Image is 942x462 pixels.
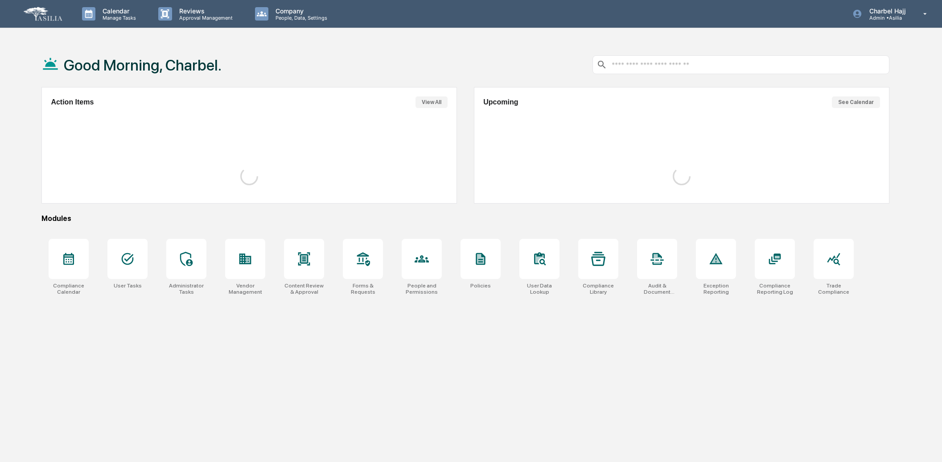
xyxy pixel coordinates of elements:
div: Compliance Calendar [49,283,89,295]
p: Manage Tasks [95,15,140,21]
div: Compliance Reporting Log [755,283,795,295]
h2: Upcoming [483,98,518,106]
h2: Action Items [51,98,94,106]
div: Exception Reporting [696,283,736,295]
p: Company [268,7,332,15]
div: Compliance Library [578,283,618,295]
h1: Good Morning, Charbel. [64,56,222,74]
div: Administrator Tasks [166,283,206,295]
div: People and Permissions [402,283,442,295]
button: See Calendar [832,96,880,108]
p: Admin • Asilia [862,15,910,21]
div: Forms & Requests [343,283,383,295]
div: Modules [41,214,889,223]
div: Vendor Management [225,283,265,295]
button: View All [415,96,448,108]
p: Charbel Hajj [862,7,910,15]
div: Content Review & Approval [284,283,324,295]
div: User Tasks [114,283,142,289]
p: People, Data, Settings [268,15,332,21]
div: Audit & Document Logs [637,283,677,295]
div: User Data Lookup [519,283,559,295]
div: Policies [470,283,491,289]
p: Approval Management [172,15,237,21]
div: Trade Compliance [814,283,854,295]
p: Reviews [172,7,237,15]
img: logo [21,5,64,22]
p: Calendar [95,7,140,15]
